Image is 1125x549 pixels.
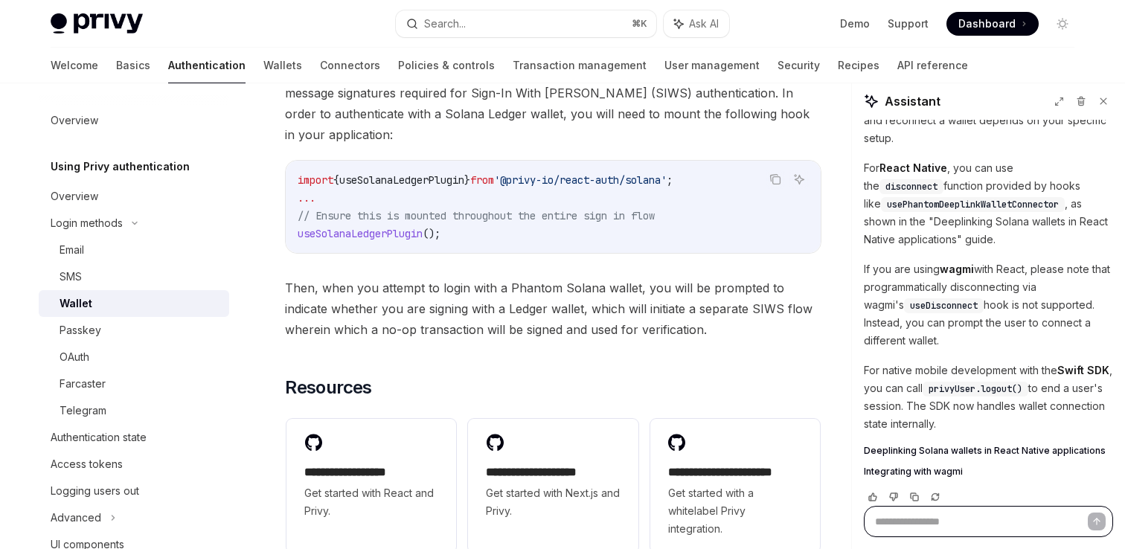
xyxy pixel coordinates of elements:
a: Farcaster [39,370,229,397]
span: Ask AI [689,16,719,31]
a: Logging users out [39,478,229,504]
a: Overview [39,183,229,210]
button: Search...⌘K [396,10,656,37]
a: Recipes [838,48,879,83]
a: Support [888,16,929,31]
span: useDisconnect [910,300,978,312]
span: useSolanaLedgerPlugin [298,227,423,240]
span: Dashboard [958,16,1016,31]
a: Welcome [51,48,98,83]
a: Connectors [320,48,380,83]
span: Get started with React and Privy. [304,484,438,520]
button: Send message [1088,513,1106,530]
button: Ask AI [664,10,729,37]
span: Integrating with wagmi [864,466,963,478]
span: disconnect [885,181,937,193]
img: light logo [51,13,143,34]
a: SMS [39,263,229,290]
div: Farcaster [60,375,106,393]
a: Authentication [168,48,246,83]
div: Overview [51,112,98,129]
h5: Using Privy authentication [51,158,190,176]
strong: Swift SDK [1057,364,1109,376]
span: Deeplinking Solana wallets in React Native applications [864,445,1106,457]
span: useSolanaLedgerPlugin [339,173,464,187]
span: Assistant [885,92,940,110]
span: '@privy-io/react-auth/solana' [494,173,667,187]
a: OAuth [39,344,229,370]
div: Logging users out [51,482,139,500]
span: ; [667,173,673,187]
span: import [298,173,333,187]
div: Overview [51,187,98,205]
a: Policies & controls [398,48,495,83]
span: from [470,173,494,187]
a: Deeplinking Solana wallets in React Native applications [864,445,1113,457]
button: Copy the contents from the code block [766,170,785,189]
a: Authentication state [39,424,229,451]
span: usePhantomDeeplinkWalletConnector [887,199,1059,211]
p: For testing purposes, the method to disconnect and reconnect a wallet depends on your specific se... [864,94,1113,147]
span: } [464,173,470,187]
div: Wallet [60,295,92,312]
a: Email [39,237,229,263]
a: Access tokens [39,451,229,478]
span: Currently, Ledger Solana hardware wallets only support transaction signatures, not the message si... [285,62,821,145]
div: Advanced [51,509,101,527]
a: Integrating with wagmi [864,466,1113,478]
div: OAuth [60,348,89,366]
a: Security [778,48,820,83]
button: Toggle dark mode [1051,12,1074,36]
a: Wallet [39,290,229,317]
a: User management [664,48,760,83]
div: Authentication state [51,428,147,446]
span: Get started with Next.js and Privy. [486,484,620,520]
button: Ask AI [789,170,809,189]
div: Search... [424,15,466,33]
span: ... [298,191,315,205]
div: Passkey [60,321,101,339]
div: Email [60,241,84,259]
a: Telegram [39,397,229,424]
div: Telegram [60,402,106,420]
a: Basics [116,48,150,83]
p: For native mobile development with the , you can call to end a user's session. The SDK now handle... [864,362,1113,433]
p: If you are using with React, please note that programmatically disconnecting via wagmi's hook is ... [864,260,1113,350]
div: Access tokens [51,455,123,473]
span: Get started with a whitelabel Privy integration. [668,484,802,538]
span: Resources [285,376,372,399]
a: Dashboard [946,12,1039,36]
span: Then, when you attempt to login with a Phantom Solana wallet, you will be prompted to indicate wh... [285,277,821,340]
span: // Ensure this is mounted throughout the entire sign in flow [298,209,655,222]
div: SMS [60,268,82,286]
a: Demo [840,16,870,31]
span: { [333,173,339,187]
span: ⌘ K [632,18,647,30]
strong: React Native [879,161,947,174]
a: Transaction management [513,48,647,83]
div: Login methods [51,214,123,232]
strong: wagmi [940,263,974,275]
span: privyUser.logout() [929,383,1022,395]
p: For , you can use the function provided by hooks like , as shown in the "Deeplinking Solana walle... [864,159,1113,248]
span: (); [423,227,440,240]
a: Passkey [39,317,229,344]
a: Wallets [263,48,302,83]
a: API reference [897,48,968,83]
a: Overview [39,107,229,134]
